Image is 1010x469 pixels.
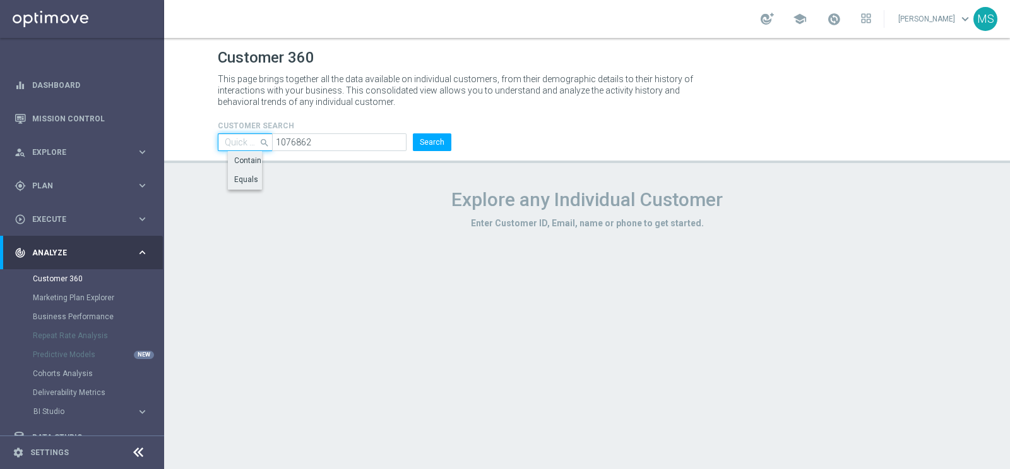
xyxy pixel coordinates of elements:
a: Cohorts Analysis [33,368,131,379]
div: Deliverability Metrics [33,383,163,402]
button: Data Studio keyboard_arrow_right [14,432,149,442]
a: Customer 360 [33,274,131,284]
i: settings [13,447,24,458]
input: Contains [218,133,272,151]
i: keyboard_arrow_right [136,432,148,444]
a: Marketing Plan Explorer [33,293,131,303]
div: Explore [15,147,136,158]
div: BI Studio [33,402,163,421]
div: Execute [15,214,136,225]
div: Mission Control [15,102,148,135]
div: Analyze [15,247,136,259]
div: Press SPACE to select this row. [228,171,283,190]
i: play_circle_outline [15,214,26,225]
div: Dashboard [15,68,148,102]
a: Mission Control [32,102,148,135]
button: BI Studio keyboard_arrow_right [33,406,149,417]
span: Plan [32,182,136,190]
a: Business Performance [33,312,131,322]
button: Search [413,133,451,151]
a: Settings [30,449,69,456]
div: Contains [234,155,266,166]
button: track_changes Analyze keyboard_arrow_right [14,248,149,258]
input: Enter CID, Email, name or phone [272,133,407,151]
h1: Explore any Individual Customer [218,188,956,211]
a: Deliverability Metrics [33,387,131,398]
div: Repeat Rate Analysis [33,326,163,345]
i: track_changes [15,247,26,259]
button: play_circle_outline Execute keyboard_arrow_right [14,214,149,224]
span: Explore [32,149,136,156]
i: person_search [15,147,26,158]
button: equalizer Dashboard [14,80,149,90]
i: equalizer [15,80,26,91]
span: Analyze [32,249,136,257]
div: Press SPACE to deselect this row. [228,152,283,171]
div: NEW [134,351,154,359]
span: keyboard_arrow_down [958,12,972,26]
div: Data Studio [15,432,136,443]
i: keyboard_arrow_right [136,180,148,192]
h3: Enter Customer ID, Email, name or phone to get started. [218,217,956,229]
button: gps_fixed Plan keyboard_arrow_right [14,181,149,191]
i: keyboard_arrow_right [136,406,148,418]
div: MS [973,7,997,31]
div: Plan [15,180,136,192]
div: Equals [234,174,258,185]
div: Predictive Models [33,345,163,364]
div: Cohorts Analysis [33,364,163,383]
i: keyboard_arrow_right [136,247,148,259]
i: search [259,135,271,149]
span: Data Studio [32,434,136,441]
i: keyboard_arrow_right [136,146,148,158]
span: Execute [32,216,136,223]
div: Marketing Plan Explorer [33,288,163,307]
div: Business Performance [33,307,163,326]
span: BI Studio [33,408,124,415]
div: Customer 360 [33,269,163,288]
a: Dashboard [32,68,148,102]
h4: CUSTOMER SEARCH [218,121,451,130]
a: [PERSON_NAME]keyboard_arrow_down [897,9,973,28]
i: keyboard_arrow_right [136,213,148,225]
span: school [793,12,807,26]
button: Mission Control [14,114,149,124]
i: gps_fixed [15,180,26,192]
div: BI Studio [33,408,136,415]
p: This page brings together all the data available on individual customers, from their demographic ... [218,73,704,107]
button: person_search Explore keyboard_arrow_right [14,147,149,157]
h1: Customer 360 [218,49,956,67]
